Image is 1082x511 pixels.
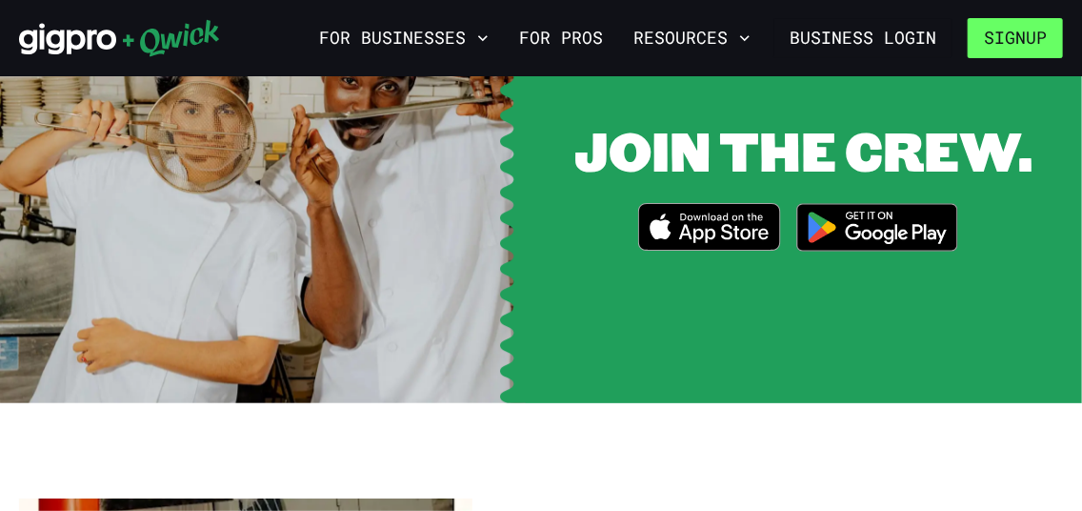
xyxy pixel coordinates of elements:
a: Business Login [773,18,952,58]
span: JOIN THE CREW. [575,114,1033,186]
a: For Pros [511,22,611,54]
button: Resources [626,22,758,54]
button: For Businesses [311,22,496,54]
a: Download on the App Store [638,203,781,256]
img: Get it on Google Play [785,192,970,263]
button: Signup [968,18,1063,58]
